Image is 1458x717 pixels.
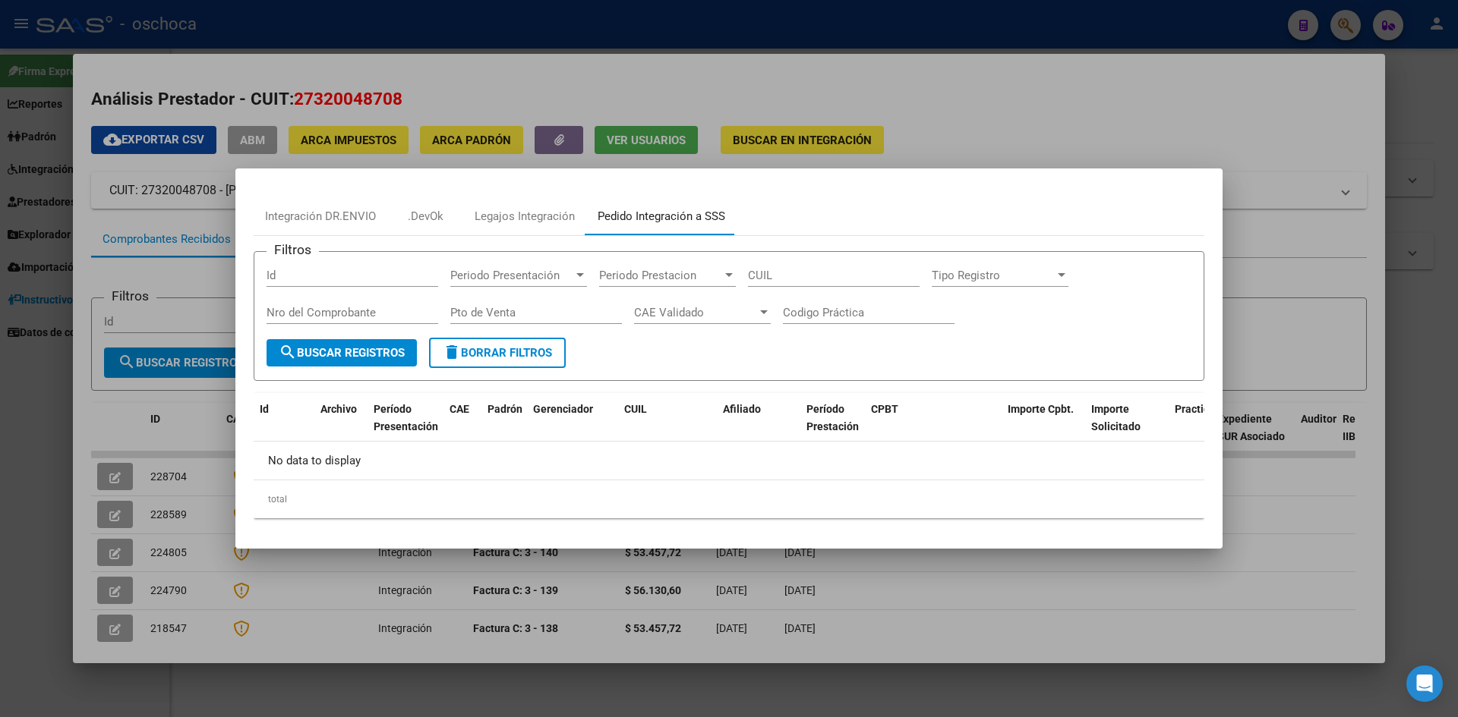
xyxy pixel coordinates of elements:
div: Open Intercom Messenger [1406,665,1443,702]
span: Periodo Prestacion [599,269,722,282]
span: Afiliado [723,403,761,415]
span: Período Prestación [806,403,859,432]
datatable-header-cell: Período Presentación [368,393,443,460]
span: Período Presentación [374,403,438,432]
span: CUIL [624,403,647,415]
div: .DevOk [408,208,443,225]
div: Legajos Integración [475,208,575,225]
datatable-header-cell: Importe Cpbt. [1002,393,1085,460]
datatable-header-cell: Importe Solicitado [1085,393,1169,460]
button: Buscar Registros [267,339,417,366]
span: Buscar Registros [279,346,405,360]
span: Practica [1175,403,1215,415]
datatable-header-cell: CUIL [618,393,717,460]
span: Id [260,403,269,415]
span: Borrar Filtros [443,346,552,360]
span: Gerenciador [533,403,593,415]
span: CPBT [871,403,898,415]
datatable-header-cell: Afiliado [717,393,800,460]
datatable-header-cell: Archivo [314,393,368,460]
span: CAE [450,403,469,415]
span: Tipo Registro [932,269,1055,282]
mat-icon: search [279,343,297,361]
span: Archivo [320,403,357,415]
span: CAE Validado [634,306,757,319]
span: Importe Cpbt. [1008,403,1074,415]
datatable-header-cell: Padrón [481,393,527,460]
span: Importe Solicitado [1091,403,1141,432]
datatable-header-cell: Período Prestación [800,393,865,460]
datatable-header-cell: CAE [443,393,481,460]
span: Padrón [488,403,522,415]
datatable-header-cell: CPBT [865,393,1002,460]
mat-icon: delete [443,343,461,361]
button: Borrar Filtros [429,338,566,368]
h3: Filtros [267,240,319,259]
div: No data to display [254,442,1204,480]
div: Pedido Integración a SSS [598,208,725,225]
datatable-header-cell: Id [254,393,314,460]
datatable-header-cell: Practica [1169,393,1222,460]
span: Periodo Presentación [450,269,573,282]
div: total [254,480,1204,518]
div: Integración DR.ENVIO [265,208,376,225]
datatable-header-cell: Gerenciador [527,393,618,460]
